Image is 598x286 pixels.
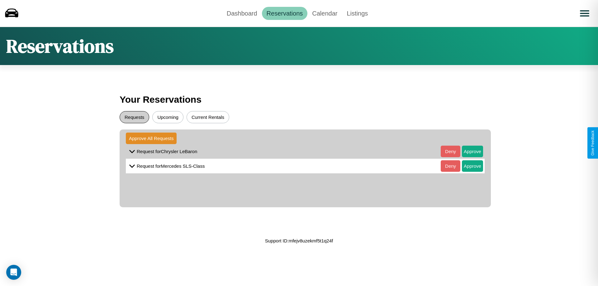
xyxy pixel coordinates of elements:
p: Request for Chrysler LeBaron [137,147,197,156]
button: Approve [462,160,483,172]
button: Current Rentals [187,111,229,123]
p: Request for Mercedes SLS-Class [137,162,205,170]
button: Open menu [576,5,593,22]
h1: Reservations [6,33,114,59]
button: Requests [120,111,149,123]
a: Dashboard [222,7,262,20]
button: Upcoming [152,111,183,123]
button: Approve [462,146,483,157]
button: Approve All Requests [126,133,177,144]
button: Deny [441,160,460,172]
a: Calendar [307,7,342,20]
a: Listings [342,7,373,20]
div: Give Feedback [591,130,595,156]
p: Support ID: mfejv8uzekmf5t1q24f [265,237,333,245]
a: Reservations [262,7,308,20]
button: Deny [441,146,460,157]
h3: Your Reservations [120,91,478,108]
div: Open Intercom Messenger [6,265,21,280]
